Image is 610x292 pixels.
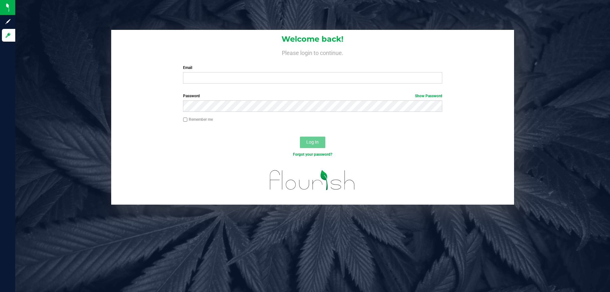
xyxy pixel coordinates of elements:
[262,164,363,196] img: flourish_logo.svg
[183,118,187,122] input: Remember me
[183,94,200,98] span: Password
[306,139,319,145] span: Log In
[183,65,442,71] label: Email
[5,18,11,25] inline-svg: Sign up
[111,48,514,56] h4: Please login to continue.
[415,94,442,98] a: Show Password
[5,32,11,38] inline-svg: Log in
[183,117,213,122] label: Remember me
[111,35,514,43] h1: Welcome back!
[293,152,332,157] a: Forgot your password?
[300,137,325,148] button: Log In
